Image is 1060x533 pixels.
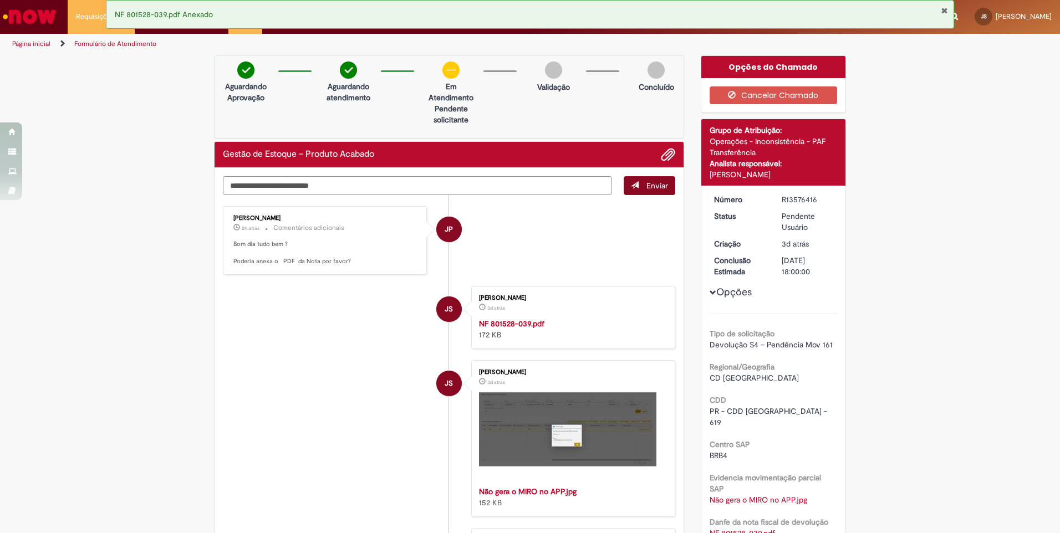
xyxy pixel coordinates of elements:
[648,61,665,79] img: img-circle-grey.png
[624,176,675,195] button: Enviar
[710,495,807,505] a: Download de Não gera o MIRO no APP.jpg
[996,12,1052,21] span: [PERSON_NAME]
[701,56,846,78] div: Opções do Chamado
[710,125,838,136] div: Grupo de Atribuição:
[340,61,357,79] img: check-circle-green.png
[706,194,774,205] dt: Número
[445,370,453,397] span: JS
[436,371,462,396] div: Jalom Faria Dos Santos
[710,169,838,180] div: [PERSON_NAME]
[479,318,664,340] div: 172 KB
[424,103,478,125] p: Pendente solicitante
[639,81,674,93] p: Concluído
[233,215,418,222] div: [PERSON_NAME]
[237,61,254,79] img: check-circle-green.png
[782,255,833,277] div: [DATE] 18:00:00
[479,319,544,329] a: NF 801528-039.pdf
[479,295,664,301] div: [PERSON_NAME]
[219,81,273,103] p: Aguardando Aprovação
[710,439,750,449] b: Centro SAP
[479,486,664,508] div: 152 KB
[710,136,838,158] div: Operações - Inconsistência - PAF Transferência
[76,11,115,22] span: Requisições
[710,86,838,104] button: Cancelar Chamado
[710,373,799,383] span: CD [GEOGRAPHIC_DATA]
[706,255,774,277] dt: Conclusão Estimada
[537,81,570,93] p: Validação
[233,240,418,266] p: Bom dia tudo bem ? Poderia anexa o PDF da Nota por favor?
[706,238,774,249] dt: Criação
[242,225,259,232] time: 01/10/2025 10:25:18
[710,473,821,494] b: Evidencia movimentação parcial SAP
[706,211,774,222] dt: Status
[445,296,453,322] span: JS
[710,158,838,169] div: Analista responsável:
[436,217,462,242] div: Jose Pereira
[710,329,774,339] b: Tipo de solicitação
[782,194,833,205] div: R13576416
[487,305,505,311] span: 3d atrás
[646,181,668,191] span: Enviar
[545,61,562,79] img: img-circle-grey.png
[1,6,58,28] img: ServiceNow
[479,369,664,376] div: [PERSON_NAME]
[710,340,833,350] span: Devolução S4 – Pendência Mov 161
[424,81,478,103] p: Em Atendimento
[941,6,948,15] button: Fechar Notificação
[273,223,344,233] small: Comentários adicionais
[710,450,727,460] span: BRB4
[782,238,833,249] div: 29/09/2025 12:00:48
[710,406,829,427] span: PR - CDD [GEOGRAPHIC_DATA] - 619
[710,517,828,527] b: Danfe da nota fiscal de devolução
[445,216,453,243] span: JP
[782,211,833,233] div: Pendente Usuário
[710,362,774,372] b: Regional/Geografia
[322,81,375,103] p: Aguardando atendimento
[8,34,699,54] ul: Trilhas de página
[981,13,987,20] span: JS
[442,61,460,79] img: circle-minus.png
[487,379,505,386] time: 29/09/2025 11:49:43
[115,9,213,19] span: NF 801528-039.pdf Anexado
[223,176,612,195] textarea: Digite sua mensagem aqui...
[661,147,675,162] button: Adicionar anexos
[242,225,259,232] span: 2h atrás
[436,296,462,322] div: Jalom Faria Dos Santos
[487,379,505,386] span: 3d atrás
[479,486,577,496] a: Não gera o MIRO no APP.jpg
[74,39,156,48] a: Formulário de Atendimento
[710,395,726,405] b: CDD
[782,239,809,249] span: 3d atrás
[12,39,50,48] a: Página inicial
[782,239,809,249] time: 29/09/2025 12:00:48
[223,150,374,160] h2: Gestão de Estoque – Produto Acabado Histórico de tíquete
